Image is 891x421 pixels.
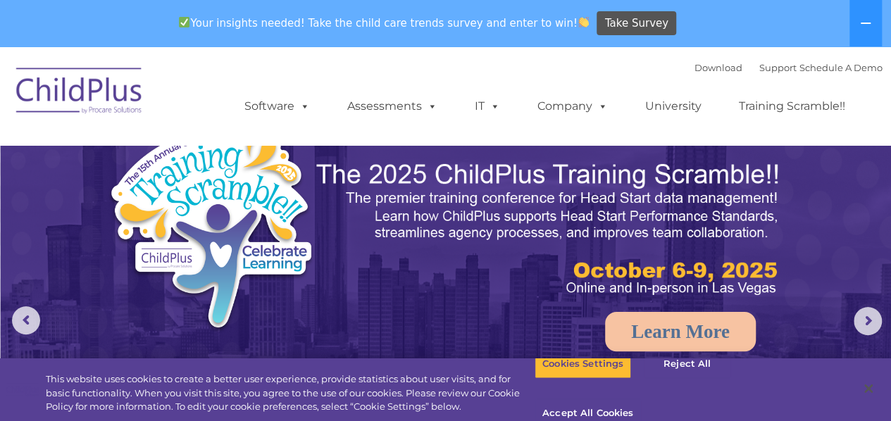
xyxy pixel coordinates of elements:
[196,93,239,103] span: Last name
[605,312,756,351] a: Learn More
[605,11,668,36] span: Take Survey
[230,92,324,120] a: Software
[694,62,742,73] a: Download
[725,92,859,120] a: Training Scramble!!
[643,349,731,379] button: Reject All
[597,11,676,36] a: Take Survey
[631,92,716,120] a: University
[853,373,884,404] button: Close
[759,62,797,73] a: Support
[196,151,256,161] span: Phone number
[799,62,883,73] a: Schedule A Demo
[9,58,150,128] img: ChildPlus by Procare Solutions
[694,62,883,73] font: |
[461,92,514,120] a: IT
[523,92,622,120] a: Company
[173,9,595,37] span: Your insights needed! Take the child care trends survey and enter to win!
[333,92,451,120] a: Assessments
[578,17,589,27] img: 👏
[179,17,189,27] img: ✅
[535,349,631,379] button: Cookies Settings
[46,372,535,414] div: This website uses cookies to create a better user experience, provide statistics about user visit...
